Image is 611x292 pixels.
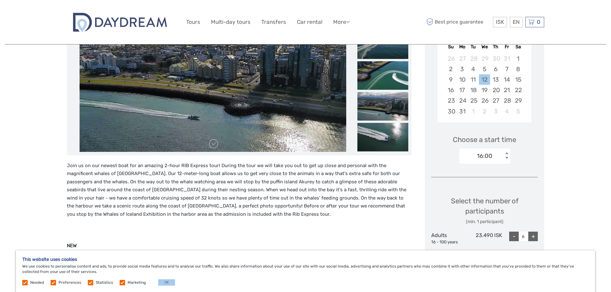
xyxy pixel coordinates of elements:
[468,106,479,117] div: Choose Tuesday, September 1st, 2026
[445,95,456,106] div: Choose Sunday, August 23rd, 2026
[501,95,512,106] div: Choose Friday, August 28th, 2026
[490,74,501,85] div: Choose Thursday, August 13th, 2026
[457,43,468,51] div: Mo
[158,279,175,286] button: OK
[490,64,501,74] div: Choose Thursday, August 6th, 2026
[512,74,523,85] div: Choose Saturday, August 15th, 2026
[457,74,468,85] div: Choose Monday, August 10th, 2026
[445,74,456,85] div: Choose Sunday, August 9th, 2026
[67,9,173,35] img: 2722-c67f3ee1-da3f-448a-ae30-a82a1b1ec634_logo_big.jpg
[501,106,512,117] div: Choose Friday, September 4th, 2026
[445,43,456,51] div: Su
[357,92,408,120] img: d4013a134dd14c0da8218b4613266da5_slider_thumbnail.jpeg
[504,153,509,159] div: < >
[297,17,322,27] a: Car rental
[457,53,468,64] div: Choose Monday, July 27th, 2026
[468,95,479,106] div: Choose Tuesday, August 25th, 2026
[490,106,501,117] div: Choose Thursday, September 3rd, 2026
[431,239,467,245] div: 16 - 100 years
[512,106,523,117] div: Choose Saturday, September 5th, 2026
[128,280,146,285] label: Marketing
[67,243,77,248] strong: NEW
[431,232,467,245] div: Adults
[536,19,541,25] span: 0
[501,64,512,74] div: Choose Friday, August 7th, 2026
[479,95,490,106] div: Choose Wednesday, August 26th, 2026
[468,43,479,51] div: Tu
[9,11,72,16] p: We're away right now. Please check back later!
[501,53,512,64] div: Choose Friday, July 31st, 2026
[468,85,479,95] div: Choose Tuesday, August 18th, 2026
[509,232,519,241] div: -
[96,280,113,285] label: Statistics
[67,162,411,219] p: Join us on our newest boat for an amazing 2-hour RIB Express tour! During the tour we will take y...
[510,17,523,27] div: EN
[468,74,479,85] div: Choose Tuesday, August 11th, 2026
[22,257,589,262] h5: This website uses cookies
[357,30,408,59] img: 01d11fcc745f4b6e9f34f4d8369c8c97_slider_thumbnail.jpeg
[261,17,286,27] a: Transfers
[445,64,456,74] div: Choose Sunday, August 2nd, 2026
[59,280,81,285] label: Preferences
[501,74,512,85] div: Choose Friday, August 14th, 2026
[445,85,456,95] div: Choose Sunday, August 16th, 2026
[528,232,538,241] div: +
[457,85,468,95] div: Choose Monday, August 17th, 2026
[512,64,523,74] div: Choose Saturday, August 8th, 2026
[467,232,502,245] div: 23.490 ISK
[490,95,501,106] div: Choose Thursday, August 27th, 2026
[477,152,492,160] div: 16:00
[453,135,516,145] span: Choose a start time
[457,95,468,106] div: Choose Monday, August 24th, 2026
[431,219,538,225] div: (min. 1 participant)
[357,123,408,151] img: 561afe1176fc440c977c7dffa8d1faf1_slider_thumbnail.jpeg
[211,17,250,27] a: Multi-day tours
[357,61,408,90] img: 8f3591f2af1e473b8dafbb558390508d_slider_thumbnail.jpeg
[30,280,44,285] label: Needed
[479,85,490,95] div: Choose Wednesday, August 19th, 2026
[468,64,479,74] div: Choose Tuesday, August 4th, 2026
[512,53,523,64] div: Choose Saturday, August 1st, 2026
[501,85,512,95] div: Choose Friday, August 21st, 2026
[431,196,538,225] div: Select the number of participants
[457,64,468,74] div: Choose Monday, August 3rd, 2026
[496,19,504,25] span: ISK
[512,85,523,95] div: Choose Saturday, August 22nd, 2026
[445,106,456,117] div: Choose Sunday, August 30th, 2026
[439,53,529,117] div: month 2026-08
[479,106,490,117] div: Choose Wednesday, September 2nd, 2026
[490,53,501,64] div: Choose Thursday, July 30th, 2026
[512,43,523,51] div: Sa
[490,85,501,95] div: Choose Thursday, August 20th, 2026
[468,53,479,64] div: Choose Tuesday, July 28th, 2026
[445,53,456,64] div: Choose Sunday, July 26th, 2026
[479,43,490,51] div: We
[479,64,490,74] div: Choose Wednesday, August 5th, 2026
[501,43,512,51] div: Fr
[73,10,81,17] button: Open LiveChat chat widget
[186,17,200,27] a: Tours
[479,53,490,64] div: Choose Wednesday, July 29th, 2026
[425,17,491,27] span: Best price guarantee
[490,43,501,51] div: Th
[333,17,350,27] a: More
[479,74,490,85] div: Choose Wednesday, August 12th, 2026
[512,95,523,106] div: Choose Saturday, August 29th, 2026
[457,106,468,117] div: Choose Monday, August 31st, 2026
[16,250,595,292] div: We use cookies to personalise content and ads, to provide social media features and to analyse ou...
